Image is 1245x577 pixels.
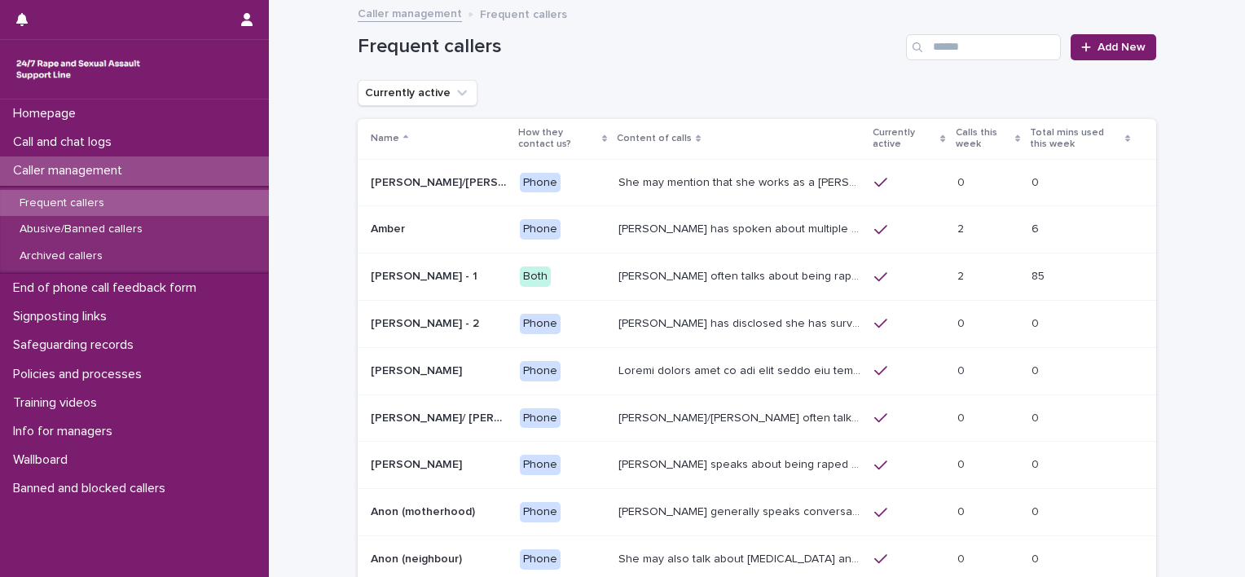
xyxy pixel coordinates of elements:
p: Anna/Emma often talks about being raped at gunpoint at the age of 13/14 by her ex-partner, aged 1... [618,408,864,425]
p: 85 [1032,266,1048,284]
p: Amy has disclosed she has survived two rapes, one in the UK and the other in Australia in 2013. S... [618,314,864,331]
p: Amber has spoken about multiple experiences of sexual abuse. Amber told us she is now 18 (as of 0... [618,219,864,236]
p: 6 [1032,219,1042,236]
tr: [PERSON_NAME][PERSON_NAME] Phone[PERSON_NAME] speaks about being raped and abused by the police a... [358,442,1156,489]
span: Add New [1098,42,1146,53]
p: 2 [957,219,967,236]
p: 0 [957,408,968,425]
button: Currently active [358,80,477,106]
p: Amy often talks about being raped a night before or 2 weeks ago or a month ago. She also makes re... [618,266,864,284]
tr: [PERSON_NAME]/[PERSON_NAME] (Anon/'I don't know'/'I can't remember')[PERSON_NAME]/[PERSON_NAME] (... [358,159,1156,206]
p: She may mention that she works as a Nanny, looking after two children. Abbie / Emily has let us k... [618,173,864,190]
p: How they contact us? [518,124,598,154]
tr: [PERSON_NAME][PERSON_NAME] PhoneLoremi dolors amet co adi elit seddo eiu tempor in u labor et dol... [358,347,1156,394]
p: Safeguarding records [7,337,147,353]
p: 0 [1032,502,1042,519]
p: 0 [957,173,968,190]
p: [PERSON_NAME] [371,361,465,378]
p: 0 [1032,408,1042,425]
div: Both [520,266,551,287]
p: Abbie/Emily (Anon/'I don't know'/'I can't remember') [371,173,510,190]
p: [PERSON_NAME] - 1 [371,266,481,284]
p: 0 [957,314,968,331]
p: Total mins used this week [1030,124,1121,154]
div: Phone [520,502,561,522]
p: 0 [957,361,968,378]
p: 0 [957,502,968,519]
tr: [PERSON_NAME]/ [PERSON_NAME][PERSON_NAME]/ [PERSON_NAME] Phone[PERSON_NAME]/[PERSON_NAME] often t... [358,394,1156,442]
p: Info for managers [7,424,125,439]
p: Wallboard [7,452,81,468]
p: 0 [957,455,968,472]
p: Banned and blocked callers [7,481,178,496]
p: Abusive/Banned callers [7,222,156,236]
p: Call and chat logs [7,134,125,150]
div: Phone [520,455,561,475]
p: Policies and processes [7,367,155,382]
p: End of phone call feedback form [7,280,209,296]
tr: AmberAmber Phone[PERSON_NAME] has spoken about multiple experiences of [MEDICAL_DATA]. [PERSON_NA... [358,206,1156,253]
p: 2 [957,266,967,284]
p: Anon (motherhood) [371,502,478,519]
p: 0 [957,549,968,566]
p: 0 [1032,361,1042,378]
p: 0 [1032,173,1042,190]
p: Amber [371,219,408,236]
p: Training videos [7,395,110,411]
p: [PERSON_NAME] - 2 [371,314,482,331]
img: rhQMoQhaT3yELyF149Cw [13,53,143,86]
p: Content of calls [617,130,692,148]
a: Caller management [358,3,462,22]
div: Phone [520,361,561,381]
a: Add New [1071,34,1156,60]
p: 0 [1032,549,1042,566]
tr: Anon (motherhood)Anon (motherhood) Phone[PERSON_NAME] generally speaks conversationally about man... [358,489,1156,536]
div: Phone [520,408,561,429]
p: 0 [1032,455,1042,472]
tr: [PERSON_NAME] - 1[PERSON_NAME] - 1 Both[PERSON_NAME] often talks about being raped a night before... [358,253,1156,301]
p: Currently active [873,124,936,154]
p: Signposting links [7,309,120,324]
p: Anon (neighbour) [371,549,465,566]
input: Search [906,34,1061,60]
p: Frequent callers [480,4,567,22]
div: Phone [520,173,561,193]
p: Name [371,130,399,148]
p: Caller generally speaks conversationally about many different things in her life and rarely speak... [618,502,864,519]
div: Phone [520,314,561,334]
p: She may also talk about child sexual abuse and about currently being physically disabled. She has... [618,549,864,566]
p: Caller speaks about being raped and abused by the police and her ex-husband of 20 years. She has ... [618,455,864,472]
p: Andrew shared that he has been raped and beaten by a group of men in or near his home twice withi... [618,361,864,378]
div: Phone [520,549,561,570]
p: 0 [1032,314,1042,331]
tr: [PERSON_NAME] - 2[PERSON_NAME] - 2 Phone[PERSON_NAME] has disclosed she has survived two rapes, o... [358,300,1156,347]
div: Phone [520,219,561,240]
p: Caller management [7,163,135,178]
h1: Frequent callers [358,35,900,59]
p: [PERSON_NAME] [371,455,465,472]
p: Frequent callers [7,196,117,210]
p: [PERSON_NAME]/ [PERSON_NAME] [371,408,510,425]
p: Homepage [7,106,89,121]
p: Calls this week [956,124,1011,154]
p: Archived callers [7,249,116,263]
